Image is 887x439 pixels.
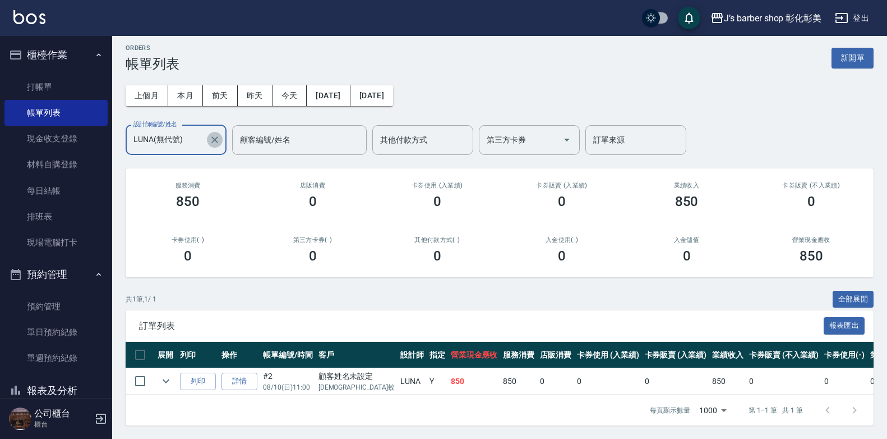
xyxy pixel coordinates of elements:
th: 店販消費 [537,342,574,368]
button: 今天 [272,85,307,106]
p: 櫃台 [34,419,91,429]
div: 1000 [695,395,731,426]
button: J’s barber shop 彰化彰美 [706,7,826,30]
button: [DATE] [307,85,350,106]
td: 850 [500,368,537,395]
h3: 0 [433,248,441,264]
a: 現場電腦打卡 [4,230,108,255]
a: 每日結帳 [4,178,108,204]
a: 報表匯出 [824,320,865,331]
button: 本月 [168,85,203,106]
th: 卡券販賣 (不入業績) [746,342,821,368]
a: 新開單 [831,52,874,63]
td: 0 [574,368,642,395]
h3: 帳單列表 [126,56,179,72]
button: 列印 [180,373,216,390]
div: J’s barber shop 彰化彰美 [724,11,821,25]
p: [DEMOGRAPHIC_DATA]蚊 [318,382,395,392]
button: 新開單 [831,48,874,68]
h2: 卡券販賣 (不入業績) [763,182,860,189]
th: 展開 [155,342,177,368]
button: 上個月 [126,85,168,106]
th: 卡券使用 (入業績) [574,342,642,368]
h3: 850 [176,194,200,209]
th: 卡券使用(-) [821,342,867,368]
th: 服務消費 [500,342,537,368]
h3: 850 [675,194,699,209]
img: Logo [13,10,45,24]
span: 訂單列表 [139,321,824,332]
img: Person [9,408,31,430]
td: Y [427,368,448,395]
th: 業績收入 [709,342,746,368]
td: #2 [260,368,316,395]
a: 單週預約紀錄 [4,345,108,371]
h3: 0 [558,248,566,264]
button: 登出 [830,8,874,29]
h2: 入金儲值 [637,236,735,244]
h2: 營業現金應收 [763,236,860,244]
h3: 0 [807,194,815,209]
td: 0 [537,368,574,395]
h2: 卡券使用(-) [139,236,237,244]
button: 預約管理 [4,260,108,289]
p: 共 1 筆, 1 / 1 [126,294,156,304]
a: 帳單列表 [4,100,108,126]
button: Open [558,131,576,149]
td: LUNA [398,368,427,395]
h2: 第三方卡券(-) [264,236,361,244]
td: 850 [448,368,501,395]
a: 排班表 [4,204,108,230]
td: 0 [821,368,867,395]
h3: 850 [800,248,823,264]
h3: 服務消費 [139,182,237,189]
h3: 0 [683,248,691,264]
td: 0 [642,368,710,395]
h2: 業績收入 [637,182,735,189]
p: 每頁顯示數量 [650,405,690,415]
th: 操作 [219,342,260,368]
h3: 0 [184,248,192,264]
h3: 0 [558,194,566,209]
h3: 0 [309,248,317,264]
td: 850 [709,368,746,395]
button: 櫃檯作業 [4,40,108,70]
a: 單日預約紀錄 [4,319,108,345]
h2: 卡券販賣 (入業績) [513,182,611,189]
th: 客戶 [316,342,398,368]
a: 打帳單 [4,74,108,100]
h2: 店販消費 [264,182,361,189]
button: 前天 [203,85,238,106]
h3: 0 [309,194,317,209]
th: 列印 [177,342,219,368]
th: 帳單編號/時間 [260,342,316,368]
button: Clear [207,132,223,148]
button: 全部展開 [833,291,874,308]
button: 報表匯出 [824,317,865,335]
h5: 公司櫃台 [34,408,91,419]
button: save [678,7,700,29]
a: 現金收支登錄 [4,126,108,152]
a: 預約管理 [4,294,108,319]
th: 卡券販賣 (入業績) [642,342,710,368]
td: 0 [746,368,821,395]
button: 昨天 [238,85,272,106]
th: 指定 [427,342,448,368]
a: 材料自購登錄 [4,152,108,177]
button: [DATE] [350,85,393,106]
div: 顧客姓名未設定 [318,371,395,382]
button: 報表及分析 [4,376,108,405]
th: 設計師 [398,342,427,368]
label: 設計師編號/姓名 [133,120,177,129]
a: 詳情 [221,373,257,390]
th: 營業現金應收 [448,342,501,368]
p: 第 1–1 筆 共 1 筆 [749,405,803,415]
h3: 0 [433,194,441,209]
button: expand row [158,373,174,390]
h2: 其他付款方式(-) [389,236,486,244]
h2: 卡券使用 (入業績) [389,182,486,189]
p: 08/10 (日) 11:00 [263,382,313,392]
h2: ORDERS [126,44,179,52]
h2: 入金使用(-) [513,236,611,244]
